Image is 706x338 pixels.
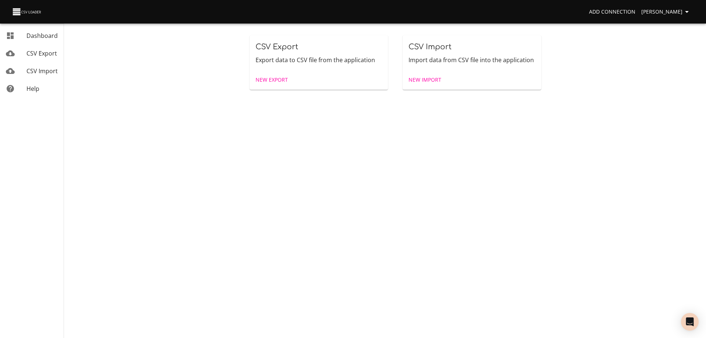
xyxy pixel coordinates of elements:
[641,7,691,17] span: [PERSON_NAME]
[409,43,452,51] span: CSV Import
[256,56,382,64] p: Export data to CSV file from the application
[589,7,635,17] span: Add Connection
[638,5,694,19] button: [PERSON_NAME]
[26,32,58,40] span: Dashboard
[409,56,535,64] p: Import data from CSV file into the application
[256,43,298,51] span: CSV Export
[26,85,39,93] span: Help
[253,73,291,87] a: New Export
[26,49,57,57] span: CSV Export
[12,7,43,17] img: CSV Loader
[256,75,288,85] span: New Export
[681,313,699,331] div: Open Intercom Messenger
[406,73,444,87] a: New Import
[409,75,441,85] span: New Import
[586,5,638,19] a: Add Connection
[26,67,58,75] span: CSV Import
